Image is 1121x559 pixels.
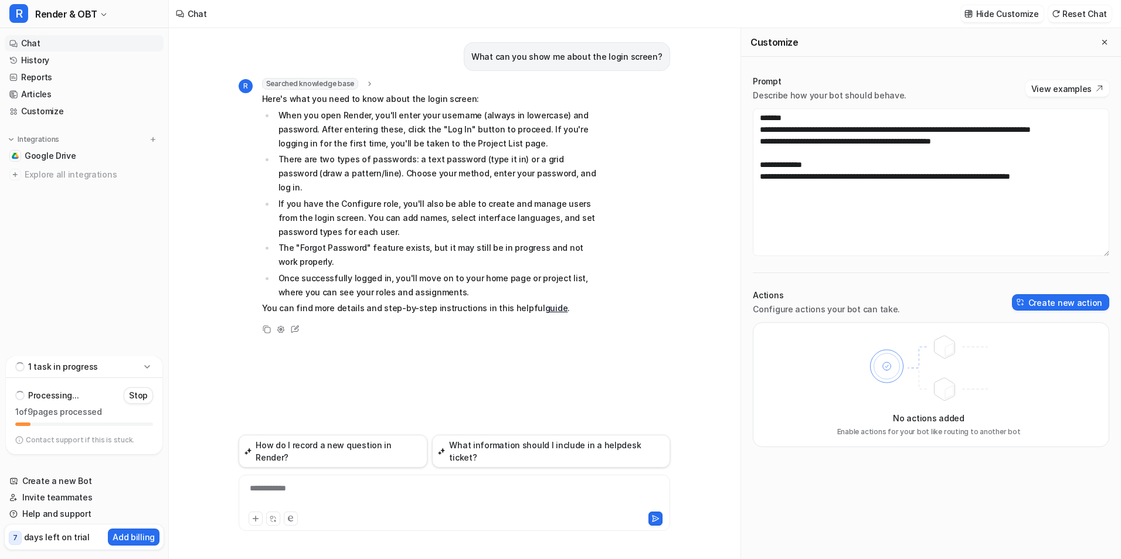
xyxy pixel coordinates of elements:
button: What information should I include in a helpdesk ticket? [432,435,670,468]
p: Stop [129,390,148,401]
p: Once successfully logged in, you'll move on to your home page or project list, where you can see ... [278,271,605,299]
span: Google Drive [25,150,76,162]
p: Contact support if this is stuck. [26,435,134,445]
p: 7 [13,533,18,543]
span: Explore all integrations [25,165,159,184]
p: Hide Customize [976,8,1039,20]
a: Articles [5,86,164,103]
a: Google DriveGoogle Drive [5,148,164,164]
button: Integrations [5,134,63,145]
a: Customize [5,103,164,120]
span: R [239,79,253,93]
p: Integrations [18,135,59,144]
img: expand menu [7,135,15,144]
div: Chat [188,8,207,20]
a: History [5,52,164,69]
a: guide [545,303,568,313]
img: Google Drive [12,152,19,159]
p: There are two types of passwords: a text password (type it in) or a grid password (draw a pattern... [278,152,605,195]
p: Actions [753,289,900,301]
a: Help and support [5,506,164,522]
button: Stop [124,387,153,404]
p: 1 of 9 pages processed [15,406,153,418]
img: create-action-icon.svg [1017,298,1025,306]
a: Explore all integrations [5,166,164,183]
p: Here's what you need to know about the login screen: [262,92,605,106]
p: 1 task in progress [28,361,98,373]
button: Create new action [1012,294,1109,311]
img: explore all integrations [9,169,21,180]
h2: Customize [750,36,798,48]
a: Invite teammates [5,489,164,506]
p: What can you show me about the login screen? [471,50,663,64]
button: How do I record a new question in Render? [239,435,427,468]
button: Add billing [108,529,159,546]
p: Prompt [753,76,906,87]
img: customize [964,9,973,18]
a: Chat [5,35,164,52]
button: Reset Chat [1048,5,1112,22]
p: No actions added [893,412,964,424]
p: Enable actions for your bot like routing to another bot [837,427,1021,437]
span: Searched knowledge base [262,78,358,90]
p: Add billing [113,531,155,543]
button: View examples [1025,80,1109,97]
a: Reports [5,69,164,86]
img: reset [1052,9,1060,18]
span: Render & OBT [35,6,97,22]
p: If you have the Configure role, you'll also be able to create and manage users from the login scr... [278,197,605,239]
p: Processing... [28,390,79,401]
p: Describe how your bot should behave. [753,90,906,101]
a: Create a new Bot [5,473,164,489]
p: When you open Render, you'll enter your username (always in lowercase) and password. After enteri... [278,108,605,151]
p: days left on trial [24,531,90,543]
span: R [9,4,28,23]
img: menu_add.svg [149,135,157,144]
button: Close flyout [1098,35,1112,49]
p: The "Forgot Password" feature exists, but it may still be in progress and not work properly. [278,241,605,269]
p: Configure actions your bot can take. [753,304,900,315]
button: Hide Customize [961,5,1044,22]
p: You can find more details and step-by-step instructions in this helpful . [262,301,605,315]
